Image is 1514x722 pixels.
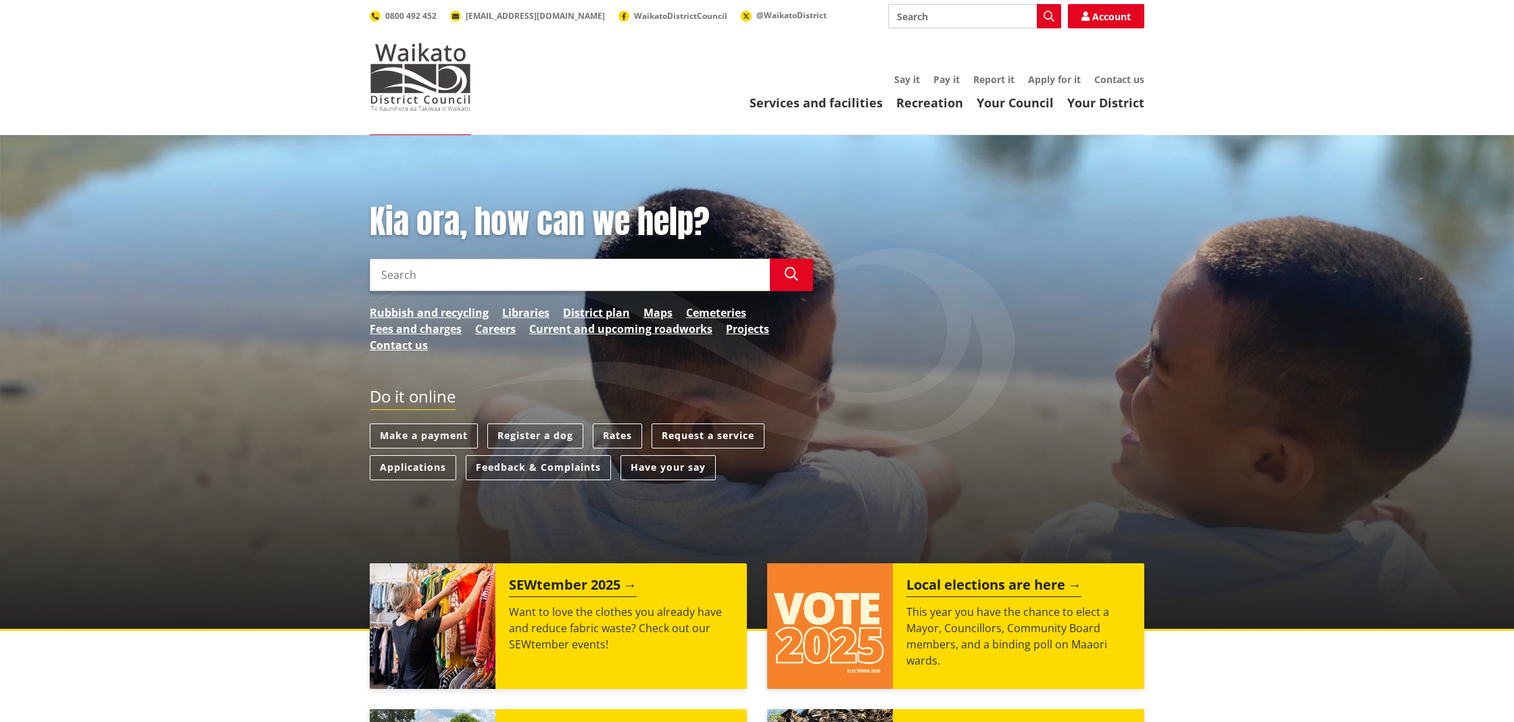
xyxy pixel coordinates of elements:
a: Libraries [502,305,550,321]
p: Want to love the clothes you already have and reduce fabric waste? Check out our SEWtember events! [509,604,733,652]
a: 0800 492 452 [370,10,437,22]
a: Register a dog [487,423,583,448]
span: 0800 492 452 [385,10,437,22]
a: Account [1068,4,1144,28]
span: WaikatoDistrictCouncil [634,10,727,22]
a: Feedback & Complaints [466,455,611,480]
a: SEWtember 2025 Want to love the clothes you already have and reduce fabric waste? Check out our S... [370,563,747,689]
a: Recreation [896,95,963,111]
a: Have your say [620,455,716,480]
img: SEWtember [370,563,495,689]
a: Fees and charges [370,321,462,337]
a: Maps [643,305,673,321]
a: Report it [973,73,1015,86]
span: [EMAIL_ADDRESS][DOMAIN_NAME] [466,10,605,22]
a: Rubbish and recycling [370,305,489,321]
a: Local elections are here This year you have the chance to elect a Mayor, Councillors, Community B... [767,563,1144,689]
a: Your District [1067,95,1144,111]
a: Services and facilities [750,95,883,111]
img: Vote 2025 [767,563,893,689]
a: Current and upcoming roadworks [529,321,712,337]
a: Contact us [370,337,428,353]
a: Projects [726,321,769,337]
a: Your Council [977,95,1054,111]
a: District plan [563,305,630,321]
a: Careers [475,321,516,337]
a: Rates [593,423,642,448]
h2: Do it online [370,387,456,411]
a: WaikatoDistrictCouncil [618,10,727,22]
a: Applications [370,455,456,480]
img: Waikato District Council - Te Kaunihera aa Takiwaa o Waikato [370,43,471,111]
input: Search input [888,4,1061,28]
h1: Kia ora, how can we help? [370,203,813,242]
a: Contact us [1094,73,1144,86]
span: @WaikatoDistrict [756,9,827,21]
a: Apply for it [1028,73,1081,86]
a: Make a payment [370,423,478,448]
a: Request a service [652,423,764,448]
a: Cemeteries [686,305,746,321]
a: Say it [894,73,920,86]
input: Search input [370,259,770,291]
h2: Local elections are here [906,577,1081,597]
a: Pay it [933,73,960,86]
h2: SEWtember 2025 [509,577,637,597]
a: @WaikatoDistrict [741,9,827,21]
a: [EMAIL_ADDRESS][DOMAIN_NAME] [450,10,605,22]
p: This year you have the chance to elect a Mayor, Councillors, Community Board members, and a bindi... [906,604,1131,669]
